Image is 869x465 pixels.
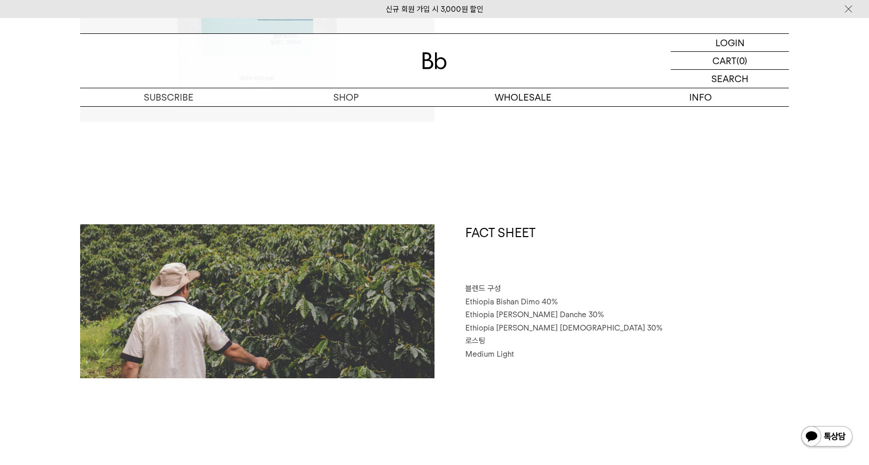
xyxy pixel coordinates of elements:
[80,88,257,106] a: SUBSCRIBE
[465,284,501,293] span: 블렌드 구성
[465,336,485,345] span: 로스팅
[671,34,789,52] a: LOGIN
[465,310,604,319] span: Ethiopia [PERSON_NAME] Danche 30%
[465,297,558,306] span: Ethiopia Bishan Dimo 40%
[422,52,447,69] img: 로고
[465,323,663,333] span: Ethiopia [PERSON_NAME] [DEMOGRAPHIC_DATA] 30%
[711,70,748,88] p: SEARCH
[612,88,789,106] p: INFO
[257,88,434,106] a: SHOP
[800,425,854,450] img: 카카오톡 채널 1:1 채팅 버튼
[465,224,789,283] h1: FACT SHEET
[736,52,747,69] p: (0)
[386,5,483,14] a: 신규 회원 가입 시 3,000원 할인
[712,52,736,69] p: CART
[80,224,434,378] img: 벨벳화이트
[465,350,514,359] span: Medium Light
[715,34,745,51] p: LOGIN
[671,52,789,70] a: CART (0)
[434,88,612,106] p: WHOLESALE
